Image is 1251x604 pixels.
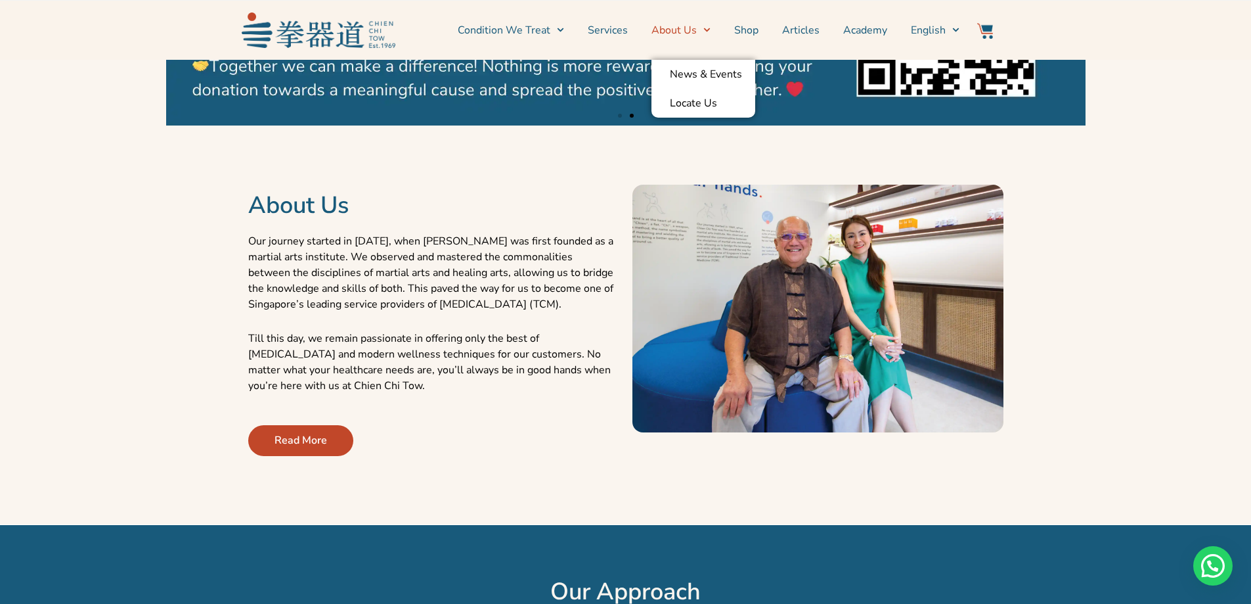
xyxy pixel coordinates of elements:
nav: Menu [402,14,960,47]
a: Services [588,14,628,47]
a: Switch to English [911,14,959,47]
img: Website Icon-03 [977,23,993,39]
a: Academy [843,14,887,47]
a: Shop [734,14,758,47]
span: Go to slide 2 [630,114,634,118]
span: Go to slide 1 [618,114,622,118]
p: Till this day, we remain passionate in offering only the best of [MEDICAL_DATA] and modern wellne... [248,331,619,394]
a: About Us [651,14,711,47]
a: Articles [782,14,820,47]
ul: About Us [651,60,755,118]
p: Our journey started in [DATE], when [PERSON_NAME] was first founded as a martial arts institute. ... [248,233,619,312]
h2: About Us [248,191,619,220]
span: English [911,22,946,38]
a: Locate Us [651,89,755,118]
div: Need help? WhatsApp contact [1193,546,1233,586]
a: News & Events [651,60,755,89]
a: Read More [248,425,353,456]
span: Read More [274,432,327,448]
a: Condition We Treat [458,14,564,47]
